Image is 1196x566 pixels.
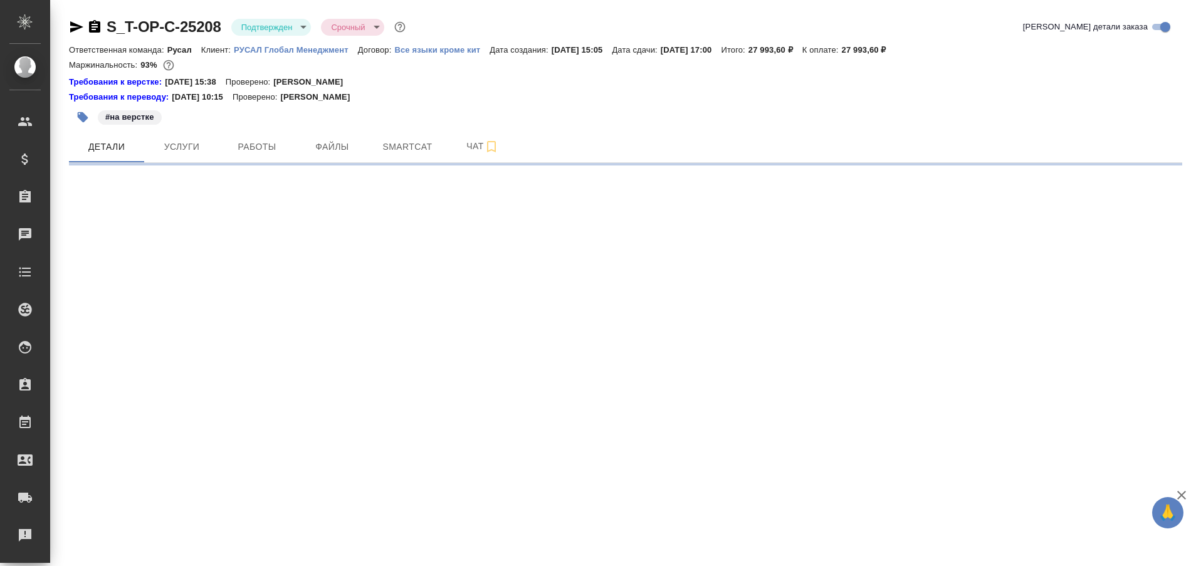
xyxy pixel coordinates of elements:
[152,139,212,155] span: Услуги
[552,45,612,55] p: [DATE] 15:05
[105,111,154,123] p: #на верстке
[327,22,369,33] button: Срочный
[394,44,490,55] a: Все языки кроме кит
[160,57,177,73] button: 1734.00 RUB;
[490,45,551,55] p: Дата создания:
[201,45,234,55] p: Клиент:
[748,45,802,55] p: 27 993,60 ₽
[1023,21,1148,33] span: [PERSON_NAME] детали заказа
[302,139,362,155] span: Файлы
[69,19,84,34] button: Скопировать ссылку для ЯМессенджера
[226,76,274,88] p: Проверено:
[484,139,499,154] svg: Подписаться
[69,60,140,70] p: Маржинальность:
[69,91,172,103] div: Нажми, чтобы открыть папку с инструкцией
[69,76,165,88] a: Требования к верстке:
[233,91,281,103] p: Проверено:
[612,45,660,55] p: Дата сдачи:
[69,76,165,88] div: Нажми, чтобы открыть папку с инструкцией
[453,139,513,154] span: Чат
[661,45,721,55] p: [DATE] 17:00
[238,22,296,33] button: Подтвержден
[394,45,490,55] p: Все языки кроме кит
[69,45,167,55] p: Ответственная команда:
[1157,500,1178,526] span: 🙏
[165,76,226,88] p: [DATE] 15:38
[234,45,358,55] p: РУСАЛ Глобал Менеджмент
[69,91,172,103] a: Требования к переводу:
[358,45,395,55] p: Договор:
[172,91,233,103] p: [DATE] 10:15
[87,19,102,34] button: Скопировать ссылку
[802,45,842,55] p: К оплате:
[392,19,408,35] button: Доп статусы указывают на важность/срочность заказа
[1152,497,1183,528] button: 🙏
[280,91,359,103] p: [PERSON_NAME]
[140,60,160,70] p: 93%
[234,44,358,55] a: РУСАЛ Глобал Менеджмент
[97,111,163,122] span: на верстке
[273,76,352,88] p: [PERSON_NAME]
[721,45,748,55] p: Итого:
[231,19,312,36] div: Подтвержден
[107,18,221,35] a: S_T-OP-C-25208
[76,139,137,155] span: Детали
[321,19,384,36] div: Подтвержден
[69,103,97,131] button: Добавить тэг
[842,45,896,55] p: 27 993,60 ₽
[377,139,438,155] span: Smartcat
[227,139,287,155] span: Работы
[167,45,201,55] p: Русал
